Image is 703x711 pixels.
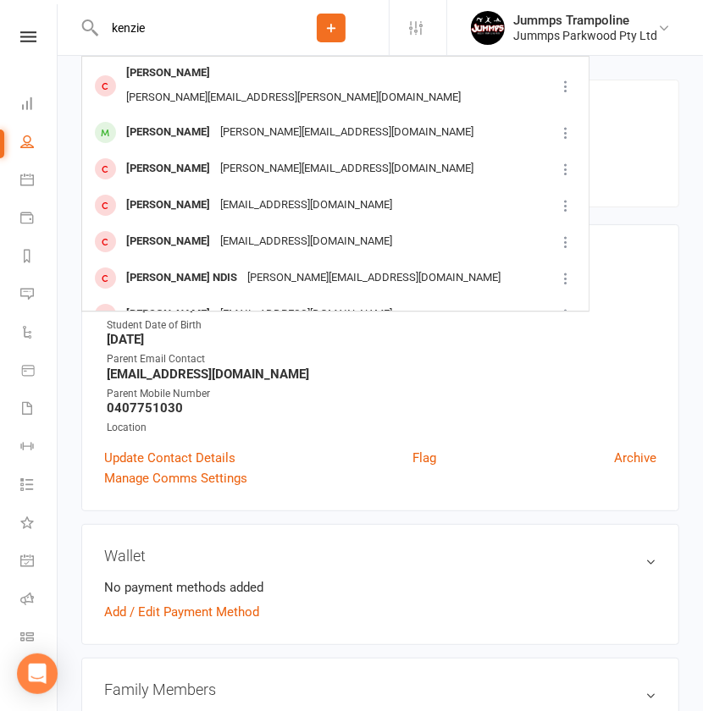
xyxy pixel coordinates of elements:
[121,120,215,145] div: [PERSON_NAME]
[20,124,58,163] a: People
[107,367,656,382] strong: [EMAIL_ADDRESS][DOMAIN_NAME]
[104,547,656,565] h3: Wallet
[20,201,58,239] a: Payments
[513,28,657,43] div: Jummps Parkwood Pty Ltd
[99,16,274,40] input: Search...
[121,85,466,110] div: [PERSON_NAME][EMAIL_ADDRESS][PERSON_NAME][DOMAIN_NAME]
[215,193,397,218] div: [EMAIL_ADDRESS][DOMAIN_NAME]
[20,353,58,391] a: Product Sales
[104,468,247,488] a: Manage Comms Settings
[215,229,397,254] div: [EMAIL_ADDRESS][DOMAIN_NAME]
[121,302,215,327] div: [PERSON_NAME]
[107,420,656,436] div: Location
[215,157,479,181] div: [PERSON_NAME][EMAIL_ADDRESS][DOMAIN_NAME]
[20,163,58,201] a: Calendar
[471,11,505,45] img: thumb_image1698795904.png
[614,448,656,468] a: Archive
[121,193,215,218] div: [PERSON_NAME]
[121,157,215,181] div: [PERSON_NAME]
[107,317,656,333] div: Student Date of Birth
[107,400,656,416] strong: 0407751030
[121,266,242,290] div: [PERSON_NAME] NDIS
[104,681,656,698] h3: Family Members
[215,302,397,327] div: [EMAIL_ADDRESS][DOMAIN_NAME]
[121,229,215,254] div: [PERSON_NAME]
[104,602,259,622] a: Add / Edit Payment Method
[107,351,656,367] div: Parent Email Contact
[215,120,479,145] div: [PERSON_NAME][EMAIL_ADDRESS][DOMAIN_NAME]
[17,653,58,694] div: Open Intercom Messenger
[242,266,506,290] div: [PERSON_NAME][EMAIL_ADDRESS][DOMAIN_NAME]
[413,448,437,468] a: Flag
[20,543,58,581] a: General attendance kiosk mode
[20,86,58,124] a: Dashboard
[107,332,656,347] strong: [DATE]
[107,386,656,402] div: Parent Mobile Number
[20,581,58,620] a: Roll call kiosk mode
[104,577,656,598] li: No payment methods added
[513,13,657,28] div: Jummps Trampoline
[121,61,215,85] div: [PERSON_NAME]
[20,239,58,277] a: Reports
[104,448,235,468] a: Update Contact Details
[20,620,58,658] a: Class kiosk mode
[20,505,58,543] a: What's New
